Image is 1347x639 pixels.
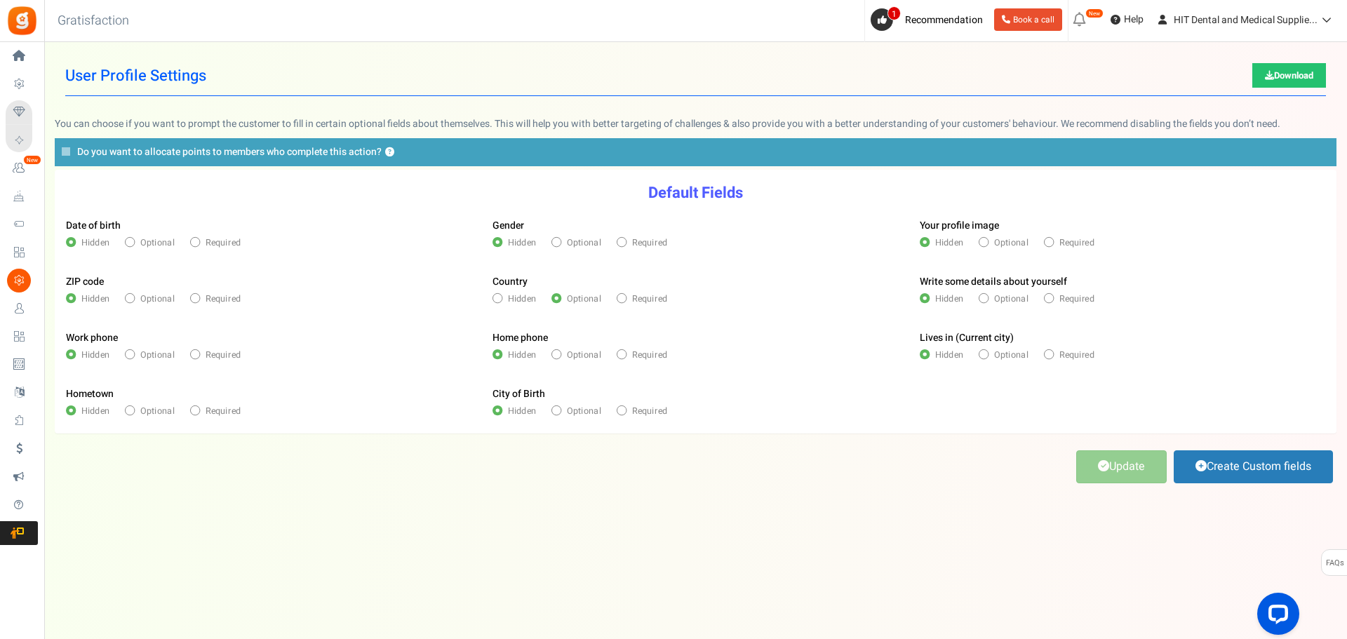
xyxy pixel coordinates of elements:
[55,184,1336,201] h3: Default Fields
[993,292,1028,305] span: Optional
[1120,13,1144,27] span: Help
[66,219,121,233] label: Date of birth
[66,331,118,345] label: Work phone
[632,349,667,361] span: Required
[632,405,667,417] span: Required
[632,236,667,249] span: Required
[871,8,989,31] a: 1 Recommendation
[206,405,241,417] span: Required
[1059,292,1094,305] span: Required
[567,405,601,417] span: Optional
[81,349,110,361] span: Hidden
[632,292,667,305] span: Required
[77,145,382,159] span: Do you want to allocate points to members who complete this action?
[492,331,548,345] label: Home phone
[81,405,110,417] span: Hidden
[567,349,601,361] span: Optional
[920,219,999,233] label: Your profile image
[140,349,175,361] span: Optional
[508,236,537,249] span: Hidden
[1252,63,1326,88] a: Download
[994,8,1062,31] a: Book a call
[140,405,175,417] span: Optional
[1085,8,1104,18] em: New
[920,331,1014,345] label: Lives in (Current city)
[42,7,145,35] h3: Gratisfaction
[1059,236,1094,249] span: Required
[81,292,110,305] span: Hidden
[993,236,1028,249] span: Optional
[993,349,1028,361] span: Optional
[508,292,537,305] span: Hidden
[567,292,601,305] span: Optional
[1325,550,1344,577] span: FAQs
[934,236,963,249] span: Hidden
[920,275,1067,289] label: Write some details about yourself
[905,13,983,27] span: Recommendation
[81,236,110,249] span: Hidden
[66,275,104,289] label: ZIP code
[1105,8,1149,31] a: Help
[23,155,41,165] em: New
[385,148,394,157] button: Do you want to allocate points to members who complete this action?
[140,236,175,249] span: Optional
[6,5,38,36] img: Gratisfaction
[55,117,1336,131] p: You can choose if you want to prompt the customer to fill in certain optional fields about themse...
[65,56,1326,96] h1: User Profile Settings
[887,6,901,20] span: 1
[567,236,601,249] span: Optional
[492,387,545,401] label: City of Birth
[508,405,537,417] span: Hidden
[140,292,175,305] span: Optional
[934,292,963,305] span: Hidden
[206,349,241,361] span: Required
[492,219,524,233] label: Gender
[6,156,38,180] a: New
[492,275,528,289] label: Country
[1059,349,1094,361] span: Required
[66,387,114,401] label: Hometown
[206,292,241,305] span: Required
[1174,450,1333,483] a: Create Custom fields
[1174,13,1318,27] span: HIT Dental and Medical Supplie...
[206,236,241,249] span: Required
[508,349,537,361] span: Hidden
[934,349,963,361] span: Hidden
